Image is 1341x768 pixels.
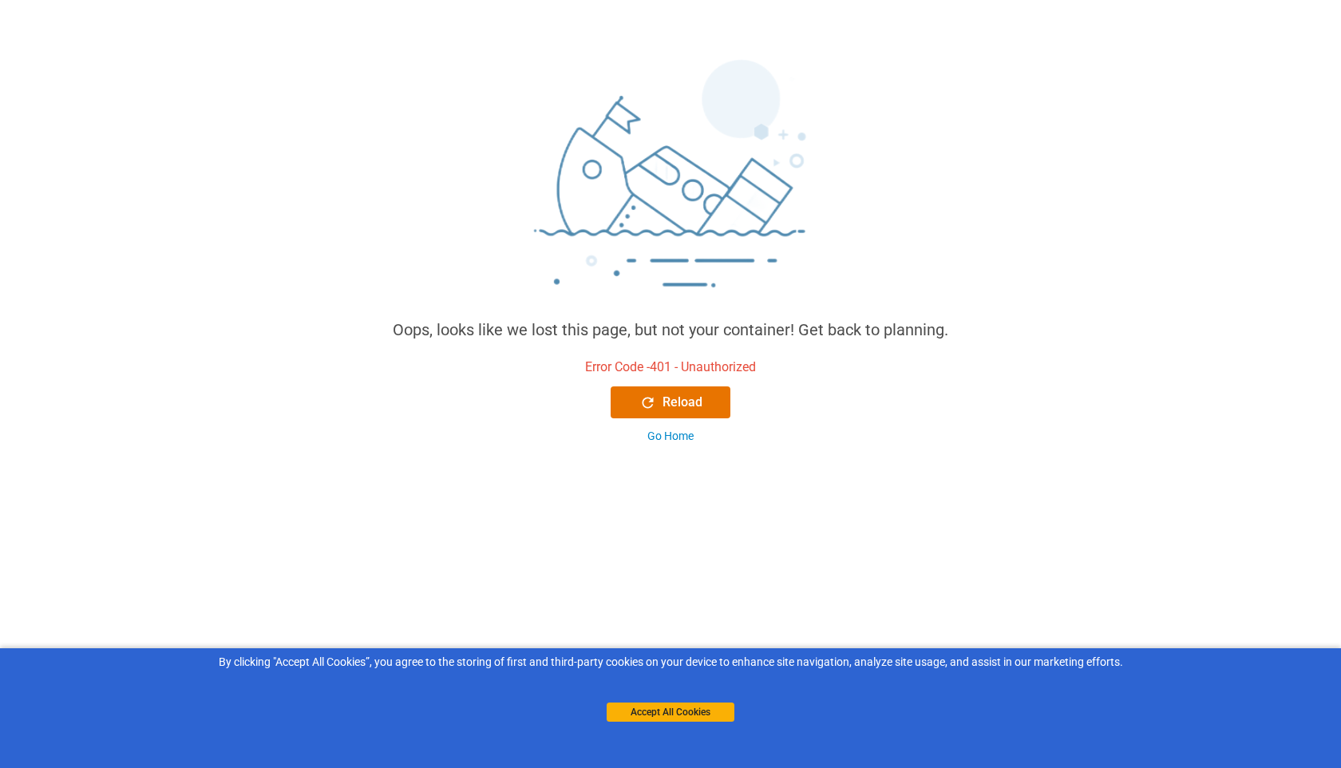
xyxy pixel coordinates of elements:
div: Error Code - 401 - Unauthorized [585,358,756,377]
button: Reload [611,386,730,418]
div: Go Home [647,428,694,445]
div: By clicking "Accept All Cookies”, you agree to the storing of first and third-party cookies on yo... [11,654,1330,671]
img: sinking_ship.png [431,53,910,318]
button: Go Home [611,428,730,445]
button: Accept All Cookies [607,703,734,722]
div: Oops, looks like we lost this page, but not your container! Get back to planning. [393,318,948,342]
div: Reload [639,393,702,412]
